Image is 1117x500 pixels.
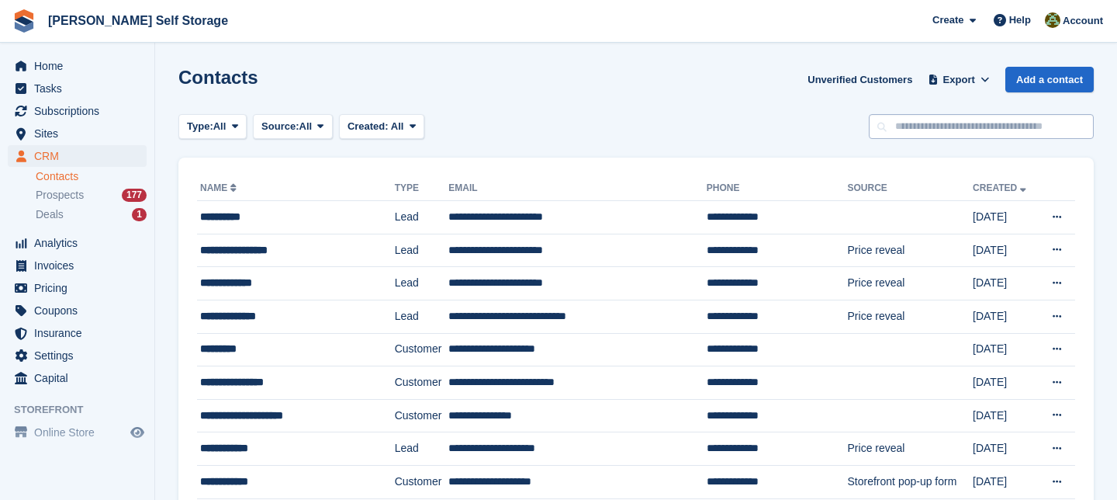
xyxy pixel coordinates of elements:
[8,100,147,122] a: menu
[34,100,127,122] span: Subscriptions
[395,267,449,300] td: Lead
[36,187,147,203] a: Prospects 177
[36,207,147,223] a: Deals 1
[122,189,147,202] div: 177
[801,67,918,92] a: Unverified Customers
[848,432,973,466] td: Price reveal
[973,267,1038,300] td: [DATE]
[925,67,993,92] button: Export
[848,234,973,267] td: Price reveal
[8,345,147,366] a: menu
[14,402,154,418] span: Storefront
[848,176,973,201] th: Source
[36,188,84,203] span: Prospects
[8,78,147,99] a: menu
[973,300,1038,333] td: [DATE]
[34,145,127,167] span: CRM
[34,322,127,344] span: Insurance
[200,182,240,193] a: Name
[8,322,147,344] a: menu
[707,176,848,201] th: Phone
[178,67,258,88] h1: Contacts
[973,234,1038,267] td: [DATE]
[448,176,706,201] th: Email
[395,465,449,498] td: Customer
[973,182,1029,193] a: Created
[8,367,147,389] a: menu
[36,169,147,184] a: Contacts
[8,145,147,167] a: menu
[128,423,147,442] a: Preview store
[42,8,234,33] a: [PERSON_NAME] Self Storage
[34,367,127,389] span: Capital
[213,119,227,134] span: All
[261,119,299,134] span: Source:
[34,123,127,144] span: Sites
[12,9,36,33] img: stora-icon-8386f47178a22dfd0bd8f6a31ec36ba5ce8667c1dd55bd0f319d3a0aa187defe.svg
[8,55,147,77] a: menu
[34,55,127,77] span: Home
[187,119,213,134] span: Type:
[178,114,247,140] button: Type: All
[973,432,1038,466] td: [DATE]
[395,300,449,333] td: Lead
[973,399,1038,432] td: [DATE]
[973,201,1038,234] td: [DATE]
[132,208,147,221] div: 1
[932,12,963,28] span: Create
[848,300,973,333] td: Price reveal
[1045,12,1060,28] img: Karl
[1009,12,1031,28] span: Help
[1063,13,1103,29] span: Account
[395,366,449,400] td: Customer
[348,120,389,132] span: Created:
[8,123,147,144] a: menu
[34,300,127,321] span: Coupons
[395,432,449,466] td: Lead
[8,300,147,321] a: menu
[36,207,64,222] span: Deals
[1005,67,1094,92] a: Add a contact
[8,422,147,443] a: menu
[395,201,449,234] td: Lead
[34,345,127,366] span: Settings
[973,366,1038,400] td: [DATE]
[253,114,333,140] button: Source: All
[395,333,449,366] td: Customer
[8,277,147,299] a: menu
[34,78,127,99] span: Tasks
[34,255,127,276] span: Invoices
[34,232,127,254] span: Analytics
[943,72,975,88] span: Export
[339,114,424,140] button: Created: All
[973,333,1038,366] td: [DATE]
[848,267,973,300] td: Price reveal
[8,232,147,254] a: menu
[395,176,449,201] th: Type
[8,255,147,276] a: menu
[848,465,973,498] td: Storefront pop-up form
[299,119,313,134] span: All
[973,465,1038,498] td: [DATE]
[34,422,127,443] span: Online Store
[395,399,449,432] td: Customer
[34,277,127,299] span: Pricing
[395,234,449,267] td: Lead
[391,120,404,132] span: All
